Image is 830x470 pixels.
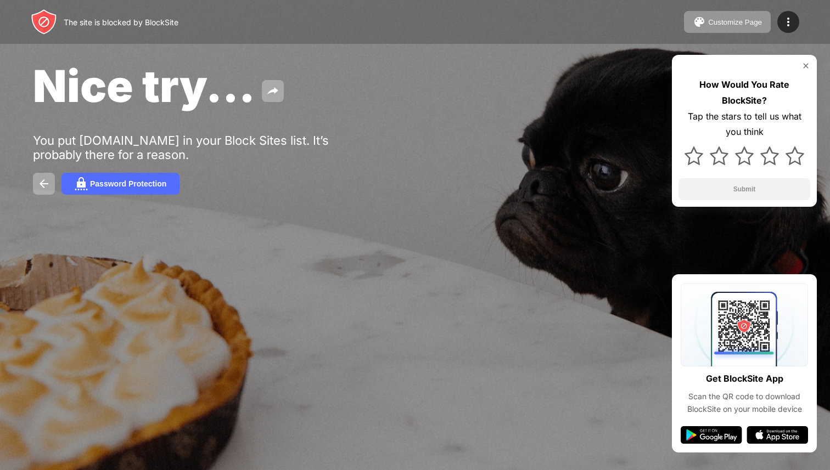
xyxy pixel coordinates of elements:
div: How Would You Rate BlockSite? [678,77,810,109]
img: star.svg [760,146,779,165]
div: Tap the stars to tell us what you think [678,109,810,140]
div: The site is blocked by BlockSite [64,18,178,27]
div: You put [DOMAIN_NAME] in your Block Sites list. It’s probably there for a reason. [33,133,372,162]
img: star.svg [786,146,804,165]
img: rate-us-close.svg [801,61,810,70]
button: Password Protection [61,173,180,195]
button: Submit [678,178,810,200]
img: app-store.svg [747,426,808,444]
img: star.svg [710,146,728,165]
div: Scan the QR code to download BlockSite on your mobile device [681,390,808,415]
span: Nice try... [33,59,255,112]
img: back.svg [37,177,51,190]
button: Customize Page [684,11,771,33]
img: google-play.svg [681,426,742,444]
div: Customize Page [708,18,762,26]
img: star.svg [735,146,754,165]
div: Get BlockSite App [706,371,783,387]
img: header-logo.svg [31,9,57,35]
img: star.svg [685,146,703,165]
img: password.svg [75,177,88,190]
img: qrcode.svg [681,283,808,366]
div: Password Protection [90,179,166,188]
img: pallet.svg [693,15,706,29]
img: share.svg [266,84,279,98]
img: menu-icon.svg [782,15,795,29]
